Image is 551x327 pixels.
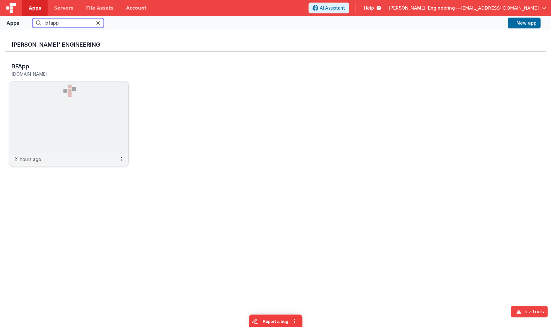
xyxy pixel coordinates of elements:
[11,42,540,48] h3: [PERSON_NAME]' Engineering
[29,5,41,11] span: Apps
[11,63,29,70] h3: BFApp
[364,5,374,11] span: Help
[14,156,41,163] p: 21 hours ago
[309,3,349,13] button: AI Assistant
[389,5,546,11] button: [PERSON_NAME]' Engineering — [EMAIL_ADDRESS][DOMAIN_NAME]
[54,5,73,11] span: Servers
[320,5,345,11] span: AI Assistant
[511,306,548,317] button: Dev Tools
[508,18,541,28] button: New app
[11,72,113,76] h5: [DOMAIN_NAME]
[6,19,19,27] div: Apps
[389,5,461,11] span: [PERSON_NAME]' Engineering —
[461,5,539,11] span: [EMAIL_ADDRESS][DOMAIN_NAME]
[32,18,104,28] input: Search apps
[86,5,114,11] span: File Assets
